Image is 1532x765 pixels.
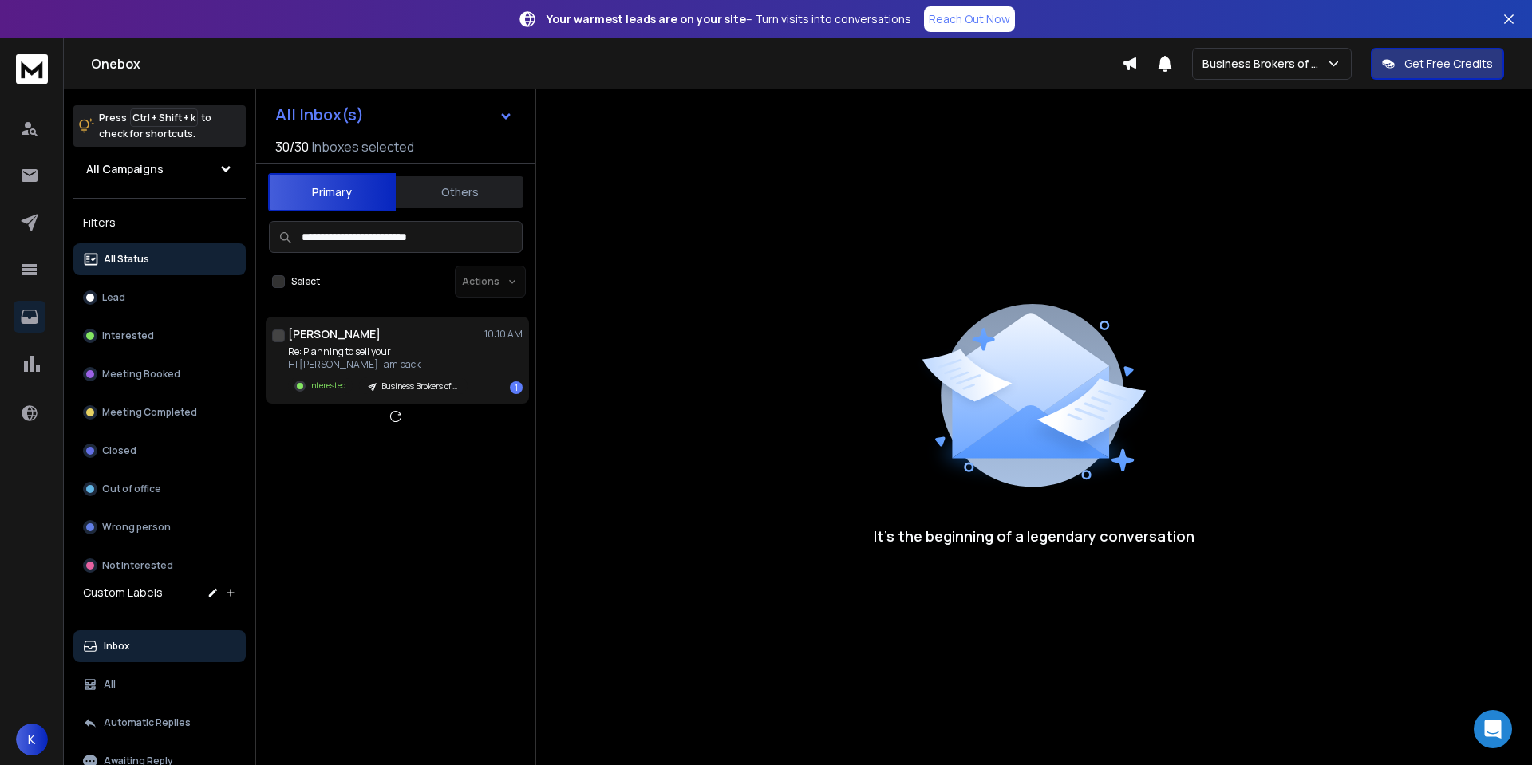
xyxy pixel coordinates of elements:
strong: Your warmest leads are on your site [547,11,746,26]
span: Ctrl + Shift + k [130,108,198,127]
h3: Filters [73,211,246,234]
button: Meeting Completed [73,396,246,428]
p: Inbox [104,640,130,653]
p: Interested [102,329,154,342]
p: Lead [102,291,125,304]
span: 30 / 30 [275,137,309,156]
button: Lead [73,282,246,313]
p: Meeting Booked [102,368,180,381]
button: Not Interested [73,550,246,582]
button: All [73,668,246,700]
button: All Status [73,243,246,275]
p: Out of office [102,483,161,495]
button: Get Free Credits [1371,48,1504,80]
p: HI [PERSON_NAME] I am back [288,358,468,371]
p: It’s the beginning of a legendary conversation [874,525,1194,547]
button: K [16,724,48,755]
p: Business Brokers of [US_STATE] | Local Business | [GEOGRAPHIC_DATA] [381,381,458,392]
h3: Inboxes selected [312,137,414,156]
button: Primary [268,173,396,211]
button: All Campaigns [73,153,246,185]
h1: All Campaigns [86,161,164,177]
h1: All Inbox(s) [275,107,364,123]
button: Interested [73,320,246,352]
button: All Inbox(s) [263,99,526,131]
p: Get Free Credits [1404,56,1493,72]
p: – Turn visits into conversations [547,11,911,27]
button: Closed [73,435,246,467]
h1: [PERSON_NAME] [288,326,381,342]
button: Wrong person [73,511,246,543]
div: Open Intercom Messenger [1474,710,1512,748]
label: Select [291,275,320,288]
h1: Onebox [91,54,1122,73]
p: Automatic Replies [104,716,191,729]
p: Press to check for shortcuts. [99,110,211,142]
p: Closed [102,444,136,457]
p: Reach Out Now [929,11,1010,27]
p: Wrong person [102,521,171,534]
button: Others [396,175,523,210]
h3: Custom Labels [83,585,163,601]
p: Interested [309,380,346,392]
div: 1 [510,381,523,394]
p: 10:10 AM [484,328,523,341]
button: Inbox [73,630,246,662]
a: Reach Out Now [924,6,1015,32]
p: Re: Planning to sell your [288,345,468,358]
button: Out of office [73,473,246,505]
p: Meeting Completed [102,406,197,419]
p: Business Brokers of AZ [1202,56,1326,72]
img: logo [16,54,48,84]
p: Not Interested [102,559,173,572]
button: Meeting Booked [73,358,246,390]
p: All Status [104,253,149,266]
p: All [104,678,116,691]
button: Automatic Replies [73,707,246,739]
